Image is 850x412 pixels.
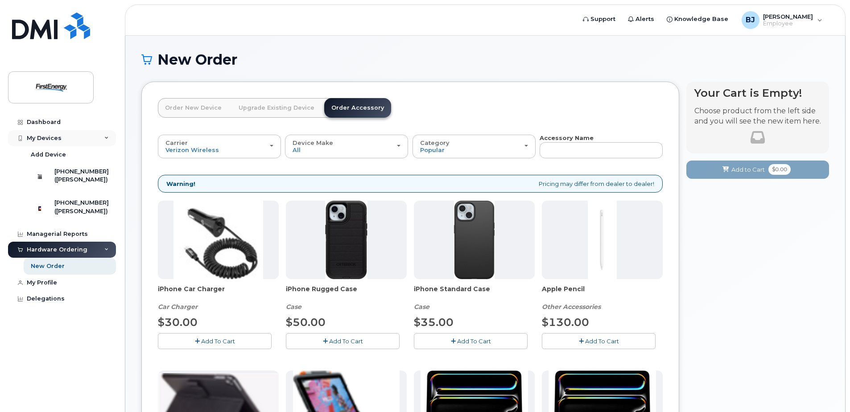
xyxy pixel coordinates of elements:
span: Add To Cart [201,338,235,345]
span: $0.00 [768,164,791,175]
button: Device Make All [285,135,408,158]
span: $35.00 [414,316,454,329]
span: All [293,146,301,153]
span: iPhone Car Charger [158,284,279,302]
div: iPhone Car Charger [158,284,279,311]
div: Pricing may differ from dealer to dealer! [158,175,663,193]
button: Add To Cart [158,333,272,349]
strong: Warning! [166,180,195,188]
button: Category Popular [413,135,536,158]
span: $50.00 [286,316,326,329]
span: iPhone Rugged Case [286,284,407,302]
img: iphonesecg.jpg [173,201,263,279]
img: Defender.jpg [325,201,367,279]
button: Add to Cart $0.00 [686,161,829,179]
img: Symmetry.jpg [454,201,495,279]
span: Add to Cart [731,165,765,174]
span: Apple Pencil [542,284,663,302]
a: Order New Device [158,98,229,118]
button: Add To Cart [286,333,400,349]
div: iPhone Rugged Case [286,284,407,311]
span: Device Make [293,139,333,146]
span: Add To Cart [585,338,619,345]
em: Car Charger [158,303,198,311]
a: Order Accessory [324,98,391,118]
div: iPhone Standard Case [414,284,535,311]
span: Add To Cart [457,338,491,345]
em: Case [414,303,429,311]
h4: Your Cart is Empty! [694,87,821,99]
a: Upgrade Existing Device [231,98,322,118]
div: Apple Pencil [542,284,663,311]
iframe: Messenger Launcher [811,373,843,405]
span: Carrier [165,139,188,146]
img: PencilPro.jpg [588,201,616,279]
button: Carrier Verizon Wireless [158,135,281,158]
button: Add To Cart [414,333,528,349]
h1: New Order [141,52,829,67]
p: Choose product from the left side and you will see the new item here. [694,106,821,127]
span: Add To Cart [329,338,363,345]
span: Category [420,139,450,146]
span: iPhone Standard Case [414,284,535,302]
em: Other Accessories [542,303,601,311]
span: $30.00 [158,316,198,329]
button: Add To Cart [542,333,656,349]
strong: Accessory Name [540,134,594,141]
span: Popular [420,146,445,153]
em: Case [286,303,301,311]
span: Verizon Wireless [165,146,219,153]
span: $130.00 [542,316,589,329]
